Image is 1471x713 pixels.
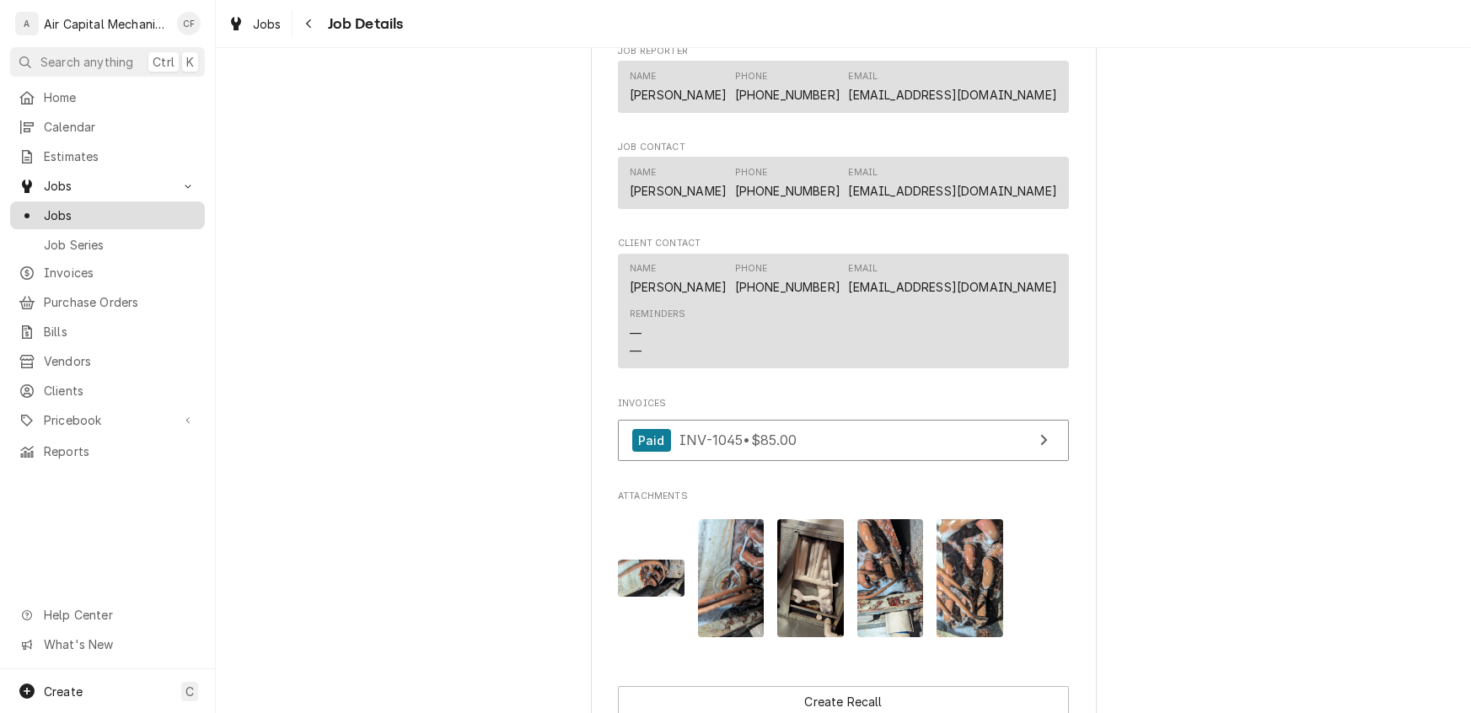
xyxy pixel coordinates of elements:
a: Reports [10,437,205,465]
div: — [630,342,642,360]
div: [PERSON_NAME] [630,278,727,296]
div: [PERSON_NAME] [630,182,727,200]
div: Name [630,262,657,276]
span: Reports [44,442,196,460]
button: Navigate back [296,10,323,37]
span: Invoices [44,264,196,281]
span: Vendors [44,352,196,370]
span: Job Contact [618,141,1069,154]
span: Create [44,684,83,699]
div: Phone [735,70,768,83]
a: Vendors [10,347,205,375]
div: A [15,12,39,35]
span: Pricebook [44,411,171,429]
span: INV-1045 • $85.00 [679,432,797,448]
span: Jobs [253,15,282,33]
a: Estimates [10,142,205,170]
a: [EMAIL_ADDRESS][DOMAIN_NAME] [849,88,1057,102]
div: Job Reporter List [618,61,1069,120]
div: Email [849,166,878,180]
div: Name [630,70,657,83]
div: Phone [735,70,840,104]
div: Email [849,262,878,276]
img: FNuiBHT8SNCxQ4EHTpCh [857,519,924,637]
div: Phone [735,166,840,200]
div: [PERSON_NAME] [630,86,727,104]
div: Job Reporter [618,45,1069,121]
div: Reminders [630,308,685,359]
div: Name [630,166,657,180]
span: Search anything [40,53,133,71]
div: Air Capital Mechanical [44,15,168,33]
span: Home [44,88,196,106]
img: zusLvHY1Qd6w6t3Ltc5z [937,519,1003,637]
span: Jobs [44,206,196,224]
div: Phone [735,262,768,276]
a: [PHONE_NUMBER] [735,184,840,198]
span: Invoices [618,397,1069,410]
a: Go to Help Center [10,601,205,629]
div: Email [849,166,1057,200]
a: Jobs [10,201,205,229]
div: Attachments [618,490,1069,651]
img: ohITBZ0VQPSRbGMM62TH [618,560,684,597]
div: Phone [735,262,840,296]
span: Job Series [44,236,196,254]
a: Clients [10,377,205,405]
span: K [186,53,194,71]
a: [PHONE_NUMBER] [735,88,840,102]
div: Name [630,262,727,296]
img: tHRigwUPTmyRZlrhWcjG [698,519,765,637]
span: What's New [44,635,195,653]
a: Go to Jobs [10,172,205,200]
div: Contact [618,254,1069,369]
span: Jobs [44,177,171,195]
div: Email [849,70,878,83]
div: Job Contact [618,141,1069,217]
div: Name [630,70,727,104]
div: Paid [632,429,671,452]
div: Email [849,262,1057,296]
span: C [185,683,194,700]
div: Client Contact [618,237,1069,376]
div: CF [177,12,201,35]
a: Purchase Orders [10,288,205,316]
a: Go to What's New [10,630,205,658]
span: Attachments [618,507,1069,651]
span: Attachments [618,490,1069,503]
img: F4dnYZEEQBmX2arpiiGI [777,519,844,637]
a: Jobs [221,10,288,38]
div: Reminders [630,308,685,321]
div: Charles Faure's Avatar [177,12,201,35]
a: Home [10,83,205,111]
a: Invoices [10,259,205,287]
div: Job Contact List [618,157,1069,216]
div: Invoices [618,397,1069,469]
div: Client Contact List [618,254,1069,377]
span: Purchase Orders [44,293,196,311]
a: Job Series [10,231,205,259]
span: Calendar [44,118,196,136]
a: [PHONE_NUMBER] [735,280,840,294]
span: Job Reporter [618,45,1069,58]
div: Contact [618,157,1069,208]
span: Job Details [323,13,404,35]
span: Clients [44,382,196,399]
a: Go to Pricebook [10,406,205,434]
a: Bills [10,318,205,346]
div: Email [849,70,1057,104]
button: Search anythingCtrlK [10,47,205,77]
span: Bills [44,323,196,340]
div: Contact [618,61,1069,112]
span: Ctrl [153,53,174,71]
span: Client Contact [618,237,1069,250]
div: — [630,324,642,342]
div: Name [630,166,727,200]
span: Estimates [44,147,196,165]
a: View Invoice [618,420,1069,461]
a: [EMAIL_ADDRESS][DOMAIN_NAME] [849,280,1057,294]
span: Help Center [44,606,195,624]
a: [EMAIL_ADDRESS][DOMAIN_NAME] [849,184,1057,198]
a: Calendar [10,113,205,141]
div: Phone [735,166,768,180]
